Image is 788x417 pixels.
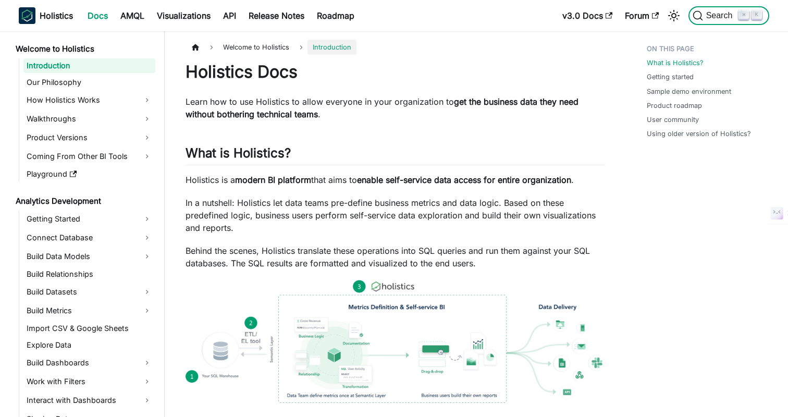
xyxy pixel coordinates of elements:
a: Coming From Other BI Tools [23,148,155,165]
kbd: K [752,10,762,20]
a: Product Versions [23,129,155,146]
p: Learn how to use Holistics to allow everyone in your organization to . [186,95,605,120]
a: How Holistics Works [23,92,155,108]
h2: What is Holistics? [186,145,605,165]
h1: Holistics Docs [186,62,605,82]
a: API [217,7,242,24]
a: Getting Started [23,211,155,227]
a: Build Dashboards [23,354,155,371]
a: Release Notes [242,7,311,24]
a: Explore Data [23,338,155,352]
a: Roadmap [311,7,361,24]
a: Build Relationships [23,267,155,281]
button: Switch between dark and light mode (currently light mode) [666,7,682,24]
a: Walkthroughs [23,111,155,127]
a: v3.0 Docs [556,7,619,24]
img: How Holistics fits in your Data Stack [186,280,605,403]
p: Holistics is a that aims to . [186,174,605,186]
a: Analytics Development [13,194,155,208]
nav: Docs sidebar [8,31,165,417]
a: HolisticsHolistics [19,7,73,24]
a: Build Datasets [23,284,155,300]
a: Build Data Models [23,248,155,265]
a: Welcome to Holistics [13,42,155,56]
a: What is Holistics? [647,58,704,68]
a: Forum [619,7,665,24]
b: Holistics [40,9,73,22]
p: In a nutshell: Holistics let data teams pre-define business metrics and data logic. Based on thes... [186,197,605,234]
a: Work with Filters [23,373,155,390]
p: Behind the scenes, Holistics translate these operations into SQL queries and run them against you... [186,244,605,269]
a: Import CSV & Google Sheets [23,321,155,336]
nav: Breadcrumbs [186,40,605,55]
span: Search [703,11,739,20]
a: Introduction [23,58,155,73]
span: Introduction [307,40,356,55]
strong: modern BI platform [235,175,311,185]
a: Connect Database [23,229,155,246]
kbd: ⌘ [738,10,749,20]
img: Holistics [19,7,35,24]
button: Search (Command+K) [688,6,769,25]
a: Getting started [647,72,694,82]
a: User community [647,115,699,125]
a: Interact with Dashboards [23,392,155,409]
a: Docs [81,7,114,24]
span: Welcome to Holistics [218,40,294,55]
strong: enable self-service data access for entire organization [357,175,571,185]
a: Our Philosophy [23,75,155,90]
a: Playground [23,167,155,181]
a: Build Metrics [23,302,155,319]
a: Sample demo environment [647,87,731,96]
a: Using older version of Holistics? [647,129,751,139]
a: Product roadmap [647,101,702,111]
a: Visualizations [151,7,217,24]
a: AMQL [114,7,151,24]
a: Home page [186,40,205,55]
